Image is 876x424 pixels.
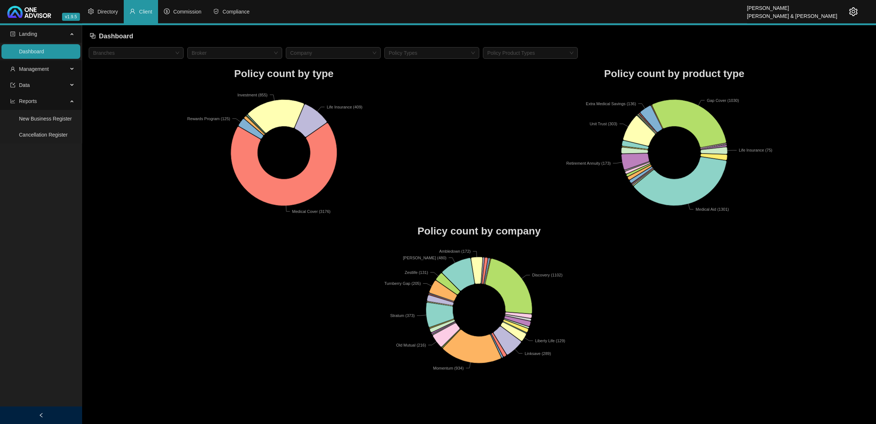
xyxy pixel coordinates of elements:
text: [PERSON_NAME] (480) [403,256,446,260]
span: setting [849,7,858,16]
div: [PERSON_NAME] & [PERSON_NAME] [747,10,837,18]
span: user [130,8,135,14]
img: 2df55531c6924b55f21c4cf5d4484680-logo-light.svg [7,6,51,18]
h1: Policy count by type [89,66,479,82]
span: Management [19,66,49,72]
span: setting [88,8,94,14]
text: Medical Cover (3176) [292,209,330,213]
span: Landing [19,31,37,37]
text: Liberty Life (129) [535,339,565,343]
text: Old Mutual (216) [396,343,426,347]
span: Reports [19,98,37,104]
a: Dashboard [19,49,44,54]
div: [PERSON_NAME] [747,2,837,10]
text: Rewards Program (125) [187,116,230,121]
a: New Business Register [19,116,72,122]
text: Life Insurance (75) [739,148,772,152]
h1: Policy count by product type [479,66,870,82]
text: Investment (855) [237,92,268,97]
span: Compliance [223,9,250,15]
text: Turnberry Gap (205) [384,281,421,286]
text: Stratum (373) [390,313,415,318]
text: Gap Cover (1030) [707,98,739,102]
span: v1.9.5 [62,13,80,21]
span: profile [10,31,15,37]
span: Commission [173,9,201,15]
text: Life Insurance (409) [327,104,362,109]
a: Cancellation Register [19,132,68,138]
span: import [10,83,15,88]
span: safety [213,8,219,14]
text: Medical Aid (1301) [696,207,729,211]
text: Ambledown (172) [439,249,470,253]
h1: Policy count by company [89,223,869,239]
span: dollar [164,8,170,14]
text: Zestlife (131) [405,270,428,275]
span: Directory [97,9,118,15]
text: Unit Trust (303) [589,122,617,126]
span: Data [19,82,30,88]
span: Client [139,9,152,15]
span: block [89,33,96,39]
span: line-chart [10,99,15,104]
span: left [39,413,44,418]
text: Momentum (934) [433,366,464,370]
text: Linksave (289) [525,351,551,356]
text: Discovery (1102) [532,273,562,277]
text: Retirement Annuity (173) [566,161,611,165]
span: user [10,66,15,72]
span: Dashboard [99,33,133,40]
text: Extra Medical Savings (136) [586,101,636,106]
